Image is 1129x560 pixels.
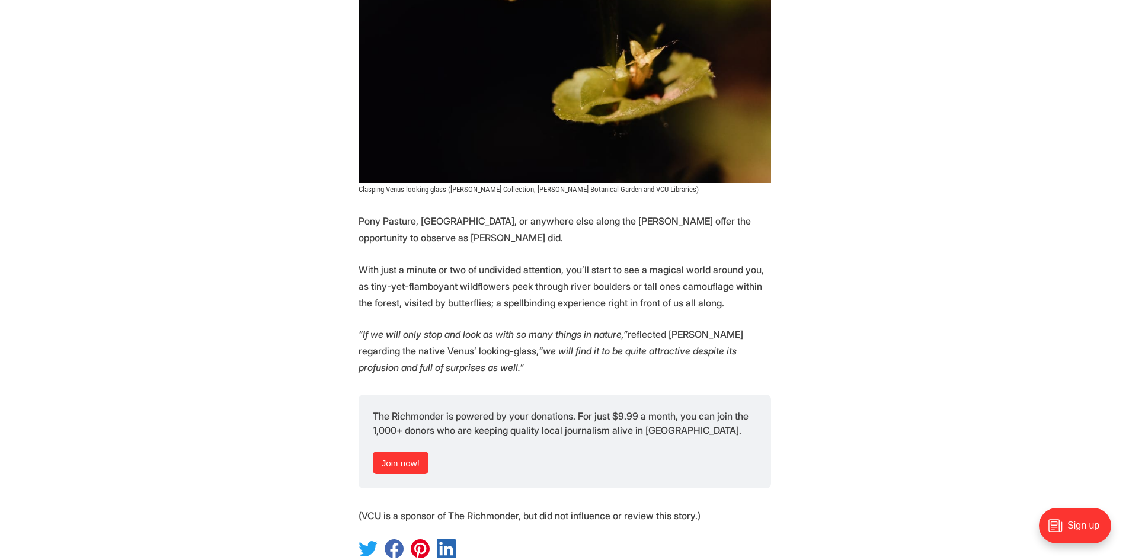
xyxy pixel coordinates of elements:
[359,345,737,373] em: “we will find it to be quite attractive despite its profusion and full of surprises as well.”
[359,326,771,376] p: reflected [PERSON_NAME] regarding the native Venus’ looking-glass,
[1029,502,1129,560] iframe: portal-trigger
[373,410,751,436] span: The Richmonder is powered by your donations. For just $9.99 a month, you can join the 1,000+ dono...
[359,213,771,246] p: Pony Pasture, [GEOGRAPHIC_DATA], or anywhere else along the [PERSON_NAME] offer the opportunity t...
[359,261,771,311] p: With just a minute or two of undivided attention, you’ll start to see a magical world around you,...
[359,507,771,524] p: (VCU is a sponsor of The Richmonder, but did not influence or review this story.)
[359,185,699,194] span: Clasping Venus looking glass ([PERSON_NAME] Collection, [PERSON_NAME] Botanical Garden and VCU Li...
[359,328,628,340] em: “If we will only stop and look as with so many things in nature,”
[373,452,429,474] a: Join now!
